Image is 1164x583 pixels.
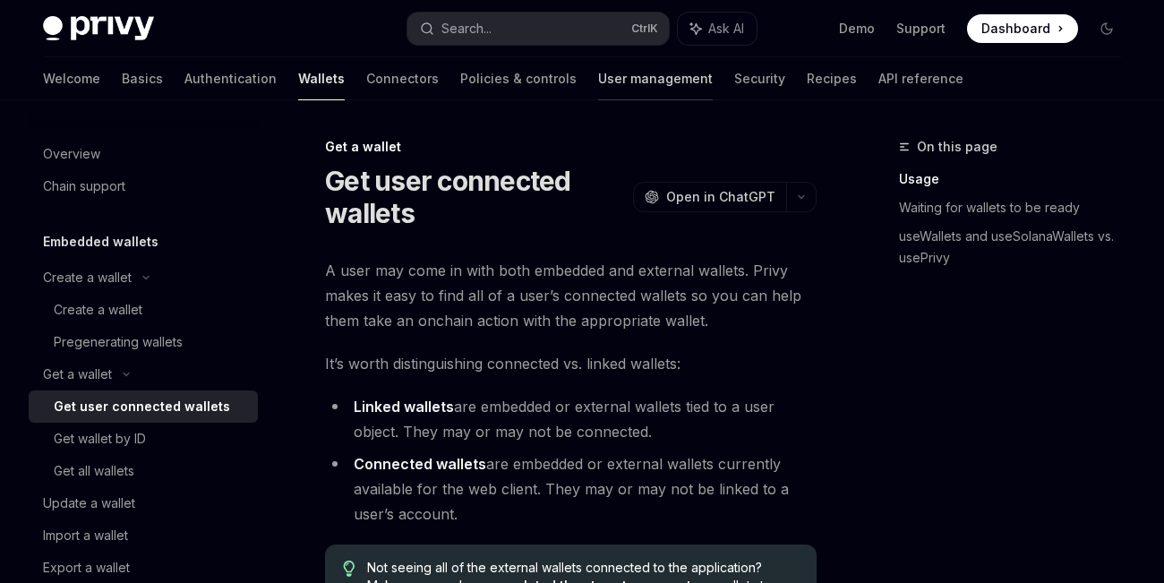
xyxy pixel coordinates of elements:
div: Overview [43,143,100,165]
div: Export a wallet [43,557,130,579]
a: Waiting for wallets to be ready [899,193,1135,222]
div: Get wallet by ID [54,428,146,450]
div: Get user connected wallets [54,396,230,417]
div: Import a wallet [43,525,128,546]
strong: Connected wallets [354,455,486,473]
div: Get a wallet [43,364,112,385]
span: It’s worth distinguishing connected vs. linked wallets: [325,351,817,376]
a: Update a wallet [29,487,258,519]
img: dark logo [43,16,154,41]
span: Open in ChatGPT [666,188,775,206]
a: Policies & controls [460,57,577,100]
a: Welcome [43,57,100,100]
li: are embedded or external wallets tied to a user object. They may or may not be connected. [325,394,817,444]
h1: Get user connected wallets [325,165,626,229]
a: Usage [899,165,1135,193]
a: API reference [878,57,963,100]
svg: Tip [343,561,355,577]
li: are embedded or external wallets currently available for the web client. They may or may not be l... [325,451,817,527]
span: On this page [917,136,997,158]
a: Security [734,57,785,100]
div: Search... [441,18,492,39]
div: Chain support [43,176,125,197]
a: Get user connected wallets [29,390,258,423]
a: Dashboard [967,14,1078,43]
a: Create a wallet [29,294,258,326]
div: Create a wallet [54,299,142,321]
span: Dashboard [981,20,1050,38]
a: Import a wallet [29,519,258,552]
div: Update a wallet [43,493,135,514]
div: Get a wallet [325,138,817,156]
a: Basics [122,57,163,100]
a: Support [896,20,946,38]
div: Pregenerating wallets [54,331,183,353]
a: Wallets [298,57,345,100]
span: Ctrl K [631,21,658,36]
div: Get all wallets [54,460,134,482]
a: Overview [29,138,258,170]
span: Ask AI [708,20,744,38]
a: Get wallet by ID [29,423,258,455]
a: Recipes [807,57,857,100]
a: Authentication [184,57,277,100]
button: Ask AI [678,13,757,45]
h5: Embedded wallets [43,231,158,253]
button: Open in ChatGPT [633,182,786,212]
button: Toggle dark mode [1092,14,1121,43]
strong: Linked wallets [354,398,454,416]
a: User management [598,57,713,100]
a: Chain support [29,170,258,202]
a: Connectors [366,57,439,100]
a: useWallets and useSolanaWallets vs. usePrivy [899,222,1135,272]
a: Get all wallets [29,455,258,487]
a: Demo [839,20,875,38]
a: Pregenerating wallets [29,326,258,358]
div: Create a wallet [43,267,132,288]
span: A user may come in with both embedded and external wallets. Privy makes it easy to find all of a ... [325,258,817,333]
button: Search...CtrlK [407,13,670,45]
